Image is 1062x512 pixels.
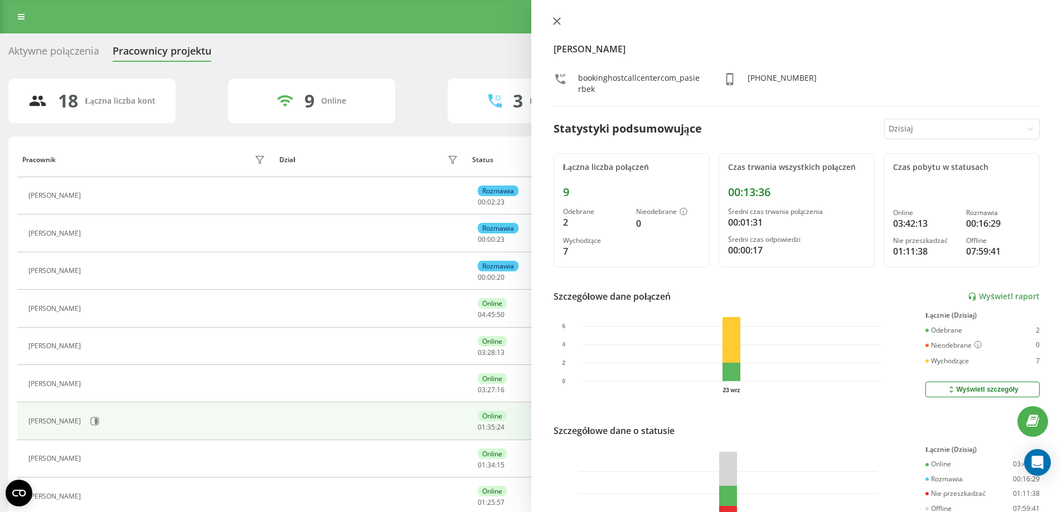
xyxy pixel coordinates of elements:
div: Online [478,373,507,384]
div: : : [478,236,505,243]
div: 00:16:29 [1013,475,1040,483]
div: 7 [563,245,627,258]
div: 0 [636,217,700,230]
div: : : [478,311,505,319]
text: 2 [562,360,565,366]
div: 00:16:29 [966,217,1030,230]
div: [PERSON_NAME] [28,305,84,313]
div: 0 [1036,341,1040,350]
div: 2 [563,216,627,229]
span: 27 [487,385,495,394]
span: 00 [478,272,486,282]
div: : : [478,349,505,357]
span: 03 [478,348,486,357]
div: Czas trwania wszystkich połączeń [728,163,865,172]
div: Online [478,448,507,459]
span: 04 [478,310,486,319]
span: 00 [487,272,495,282]
div: Statystyki podsumowujące [554,120,702,137]
div: Średni czas odpowiedzi [728,236,865,243]
span: 34 [487,460,495,470]
div: 00:13:36 [728,186,865,199]
div: : : [478,499,505,506]
div: Wychodzące [925,357,969,365]
div: 3 [513,90,523,111]
span: 01 [478,498,486,507]
div: Online [478,336,507,347]
span: 35 [487,422,495,432]
div: Online [478,411,507,421]
div: 9 [304,90,314,111]
div: 7 [1036,357,1040,365]
div: Online [478,486,507,496]
div: Online [321,96,346,106]
span: 24 [497,422,505,432]
span: 03 [478,385,486,394]
span: 20 [497,272,505,282]
a: Wyświetl raport [968,292,1040,301]
div: Pracownicy projektu [113,45,211,62]
div: Nie przeszkadzać [893,237,957,245]
div: 18 [58,90,78,111]
span: 01 [478,460,486,470]
div: Rozmawia [478,186,518,196]
div: 01:11:38 [893,245,957,258]
div: 01:11:38 [1013,490,1040,498]
span: 45 [487,310,495,319]
button: Wyświetl szczegóły [925,382,1040,397]
div: Łącznie (Dzisiaj) [925,446,1040,454]
div: Pracownik [22,156,56,164]
div: [PERSON_NAME] [28,230,84,237]
span: 01 [478,422,486,432]
div: [PERSON_NAME] [28,342,84,350]
div: Wyświetl szczegóły [947,385,1018,394]
div: : : [478,386,505,394]
div: Nieodebrane [925,341,982,350]
div: : : [478,423,505,431]
div: 07:59:41 [966,245,1030,258]
div: : : [478,461,505,469]
div: Szczegółowe dane połączeń [554,290,671,303]
text: 4 [562,342,565,348]
div: [PERSON_NAME] [28,493,84,500]
div: Nie przeszkadzać [925,490,986,498]
span: 15 [497,460,505,470]
span: 13 [497,348,505,357]
div: Online [925,460,951,468]
span: 00 [487,235,495,244]
div: 00:00:17 [728,243,865,257]
div: Online [893,209,957,217]
span: 23 [497,197,505,207]
div: [PERSON_NAME] [28,192,84,199]
div: Rozmawia [966,209,1030,217]
div: Status [472,156,493,164]
div: : : [478,198,505,206]
text: 0 [562,378,565,384]
span: 00 [478,197,486,207]
div: Aktywne połączenia [8,45,99,62]
span: 25 [487,498,495,507]
div: bookinghostcallcentercom_pasierbek [578,72,701,95]
div: Wychodzące [563,237,627,245]
span: 57 [497,498,505,507]
div: Odebrane [925,326,962,334]
div: 03:42:13 [893,217,957,230]
div: Łączna liczba kont [85,96,155,106]
div: Online [478,298,507,309]
div: Łączna liczba połączeń [563,163,700,172]
div: Dział [279,156,295,164]
text: 6 [562,323,565,329]
div: Open Intercom Messenger [1024,449,1051,476]
span: 00 [478,235,486,244]
div: Rozmawiają [530,96,574,106]
span: 28 [487,348,495,357]
div: 00:01:31 [728,216,865,229]
div: Rozmawia [478,223,518,233]
div: Rozmawia [478,261,518,271]
div: Czas pobytu w statusach [893,163,1030,172]
div: 03:42:13 [1013,460,1040,468]
div: [PERSON_NAME] [28,380,84,388]
div: 2 [1036,326,1040,334]
div: Łącznie (Dzisiaj) [925,311,1040,319]
div: [PERSON_NAME] [28,267,84,275]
